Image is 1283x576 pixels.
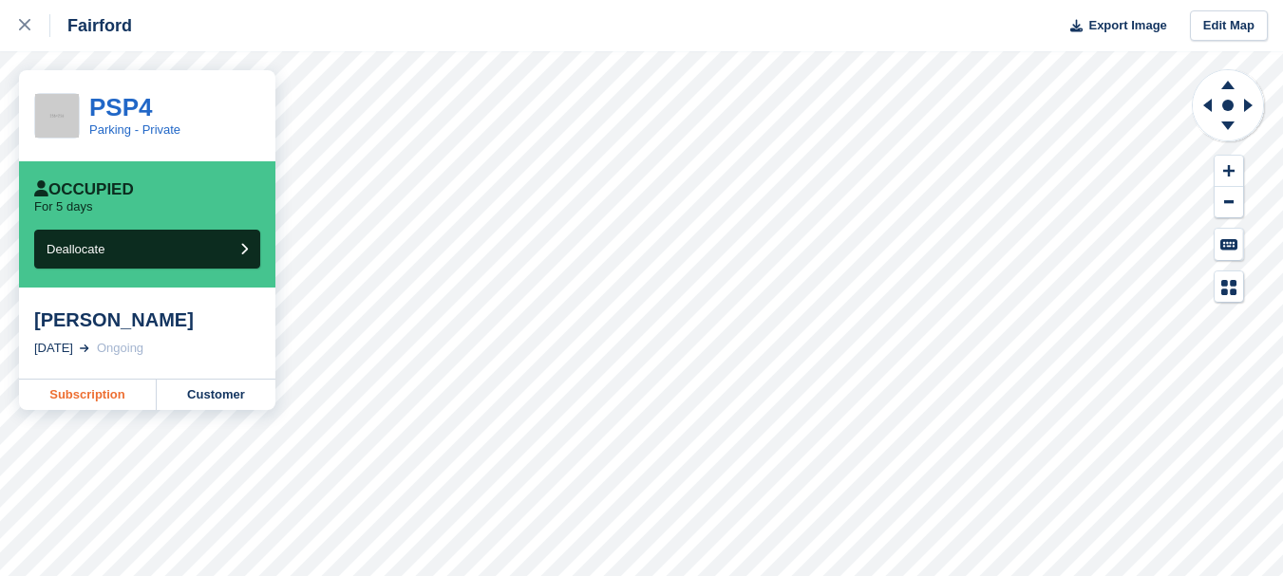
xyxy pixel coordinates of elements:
a: Customer [157,380,275,410]
img: 256x256-placeholder-a091544baa16b46aadf0b611073c37e8ed6a367829ab441c3b0103e7cf8a5b1b.png [35,94,79,138]
a: Edit Map [1190,10,1268,42]
span: Deallocate [47,242,104,256]
a: Parking - Private [89,122,180,137]
span: Export Image [1088,16,1166,35]
div: [PERSON_NAME] [34,308,260,331]
p: For 5 days [34,199,92,214]
div: Ongoing [97,339,143,358]
div: Fairford [50,14,132,37]
a: PSP4 [89,93,153,121]
div: [DATE] [34,339,73,358]
button: Deallocate [34,230,260,269]
a: Subscription [19,380,157,410]
button: Zoom Out [1215,187,1243,218]
button: Export Image [1059,10,1167,42]
button: Keyboard Shortcuts [1215,229,1243,260]
img: arrow-right-light-icn-cde0832a797a2874e46488d9cf13f60e5c3a73dbe684e267c42b8395dfbc2abf.svg [80,344,89,352]
div: Occupied [34,180,134,199]
button: Map Legend [1215,271,1243,303]
button: Zoom In [1215,156,1243,187]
